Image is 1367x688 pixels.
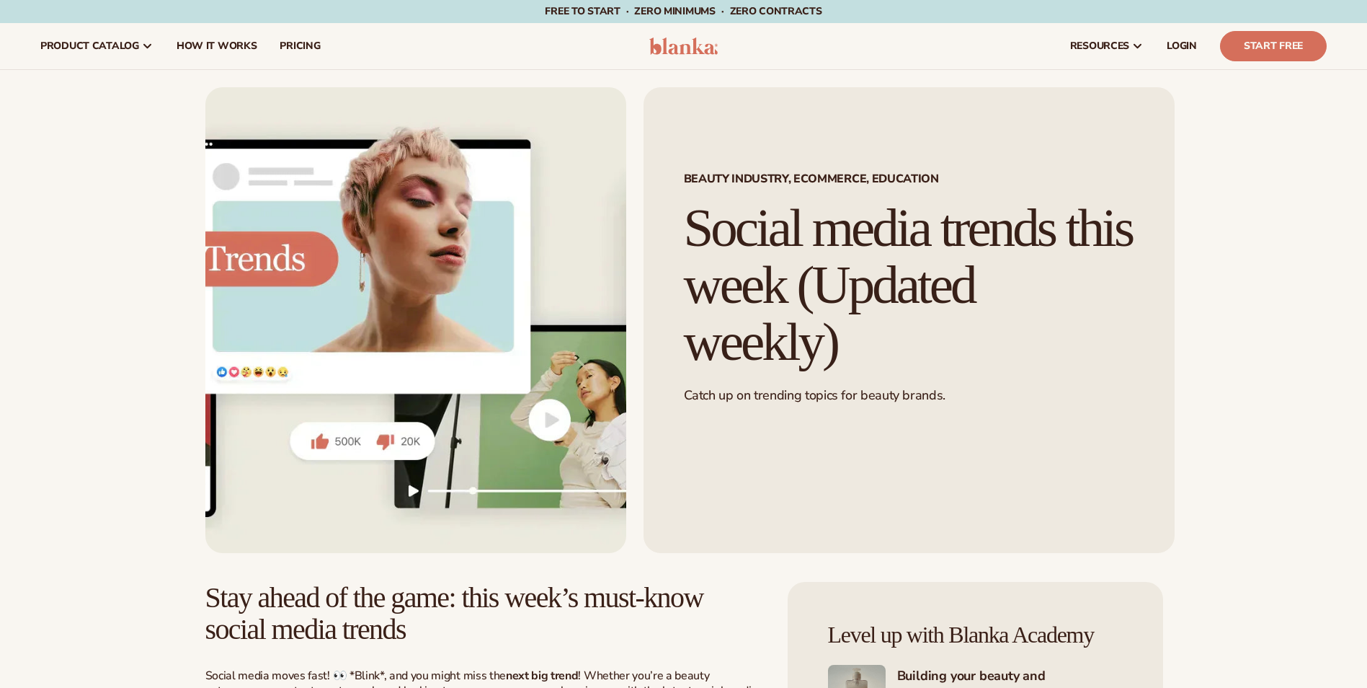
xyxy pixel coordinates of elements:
[177,40,257,52] span: How It Works
[1220,31,1327,61] a: Start Free
[165,23,269,69] a: How It Works
[828,622,1123,648] h4: Level up with Blanka Academy
[40,40,139,52] span: product catalog
[1167,40,1197,52] span: LOGIN
[1155,23,1208,69] a: LOGIN
[684,387,945,404] span: Catch up on trending topics for beauty brands.
[545,4,821,18] span: Free to start · ZERO minimums · ZERO contracts
[205,87,626,553] img: Social media trends this week (Updated weekly)
[684,173,1134,185] span: Beauty Industry, Ecommerce, Education
[506,668,579,684] strong: next big trend
[268,23,331,69] a: pricing
[684,200,1134,370] h1: Social media trends this week (Updated weekly)
[280,40,320,52] span: pricing
[1059,23,1155,69] a: resources
[205,582,760,645] h2: Stay ahead of the game: this week’s must-know social media trends
[1070,40,1129,52] span: resources
[29,23,165,69] a: product catalog
[649,38,718,55] img: logo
